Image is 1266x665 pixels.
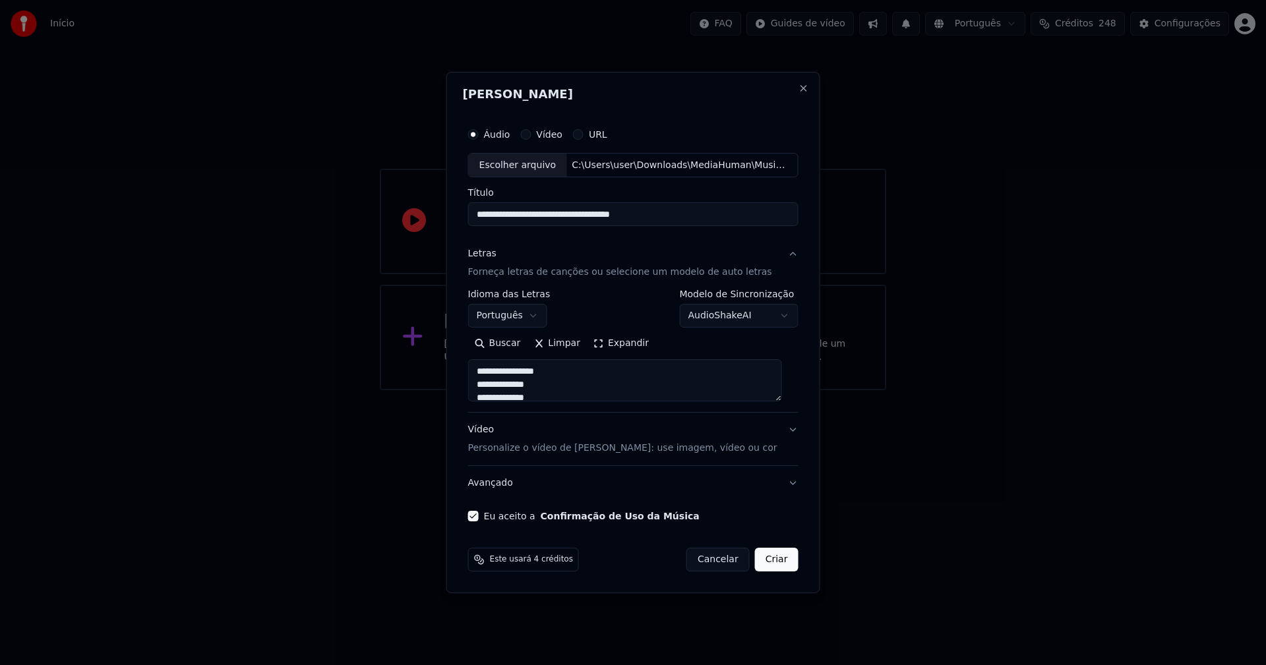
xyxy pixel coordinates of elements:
[468,442,777,455] p: Personalize o vídeo de [PERSON_NAME]: use imagem, vídeo ou cor
[490,554,573,565] span: Este usará 4 créditos
[755,548,799,571] button: Criar
[587,333,655,355] button: Expandir
[468,290,799,413] div: LetrasForneça letras de canções ou selecione um modelo de auto letras
[527,333,587,355] button: Limpar
[468,413,799,466] button: VídeoPersonalize o vídeo de [PERSON_NAME]: use imagem, vídeo ou cor
[468,466,799,500] button: Avançado
[469,154,567,177] div: Escolher arquivo
[686,548,750,571] button: Cancelar
[468,188,799,198] label: Título
[589,130,607,139] label: URL
[468,290,551,299] label: Idioma das Letras
[468,237,799,290] button: LetrasForneça letras de canções ou selecione um modelo de auto letras
[468,248,497,261] div: Letras
[468,266,772,279] p: Forneça letras de canções ou selecione um modelo de auto letras
[536,130,562,139] label: Vídeo
[679,290,798,299] label: Modelo de Sincronização
[463,88,804,100] h2: [PERSON_NAME]
[566,159,791,172] div: C:\Users\user\Downloads\MediaHuman\Music\[PERSON_NAME], [PERSON_NAME].mp3
[468,333,527,355] button: Buscar
[541,511,700,521] button: Eu aceito a
[468,424,777,455] div: Vídeo
[484,130,510,139] label: Áudio
[484,511,700,521] label: Eu aceito a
